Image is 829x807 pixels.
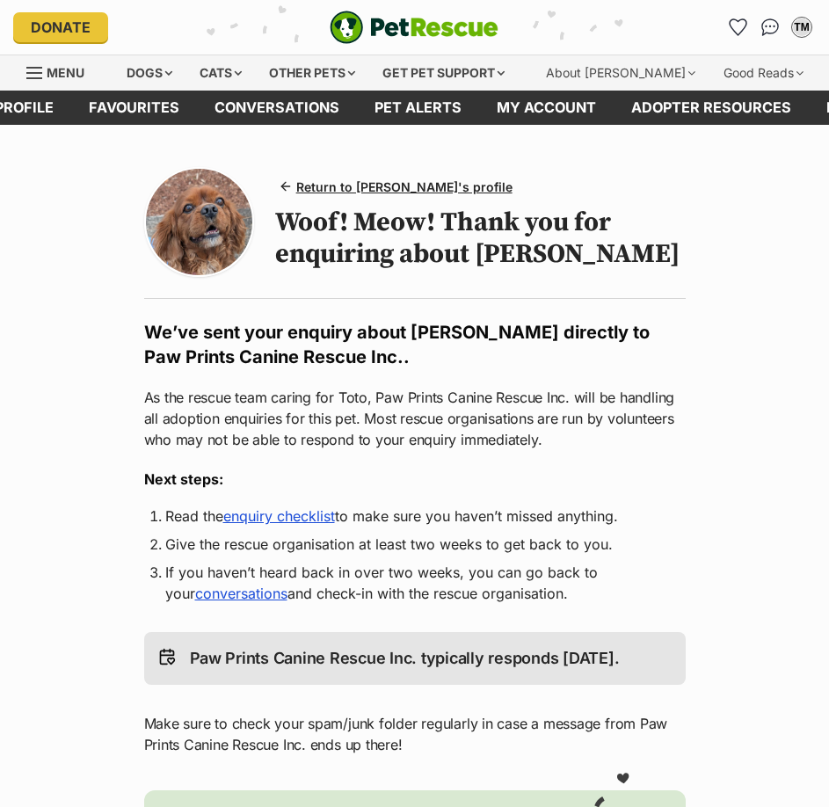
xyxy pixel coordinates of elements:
a: Donate [13,12,108,42]
a: PetRescue [330,11,498,44]
a: conversations [197,91,357,125]
a: Return to [PERSON_NAME]'s profile [275,174,520,200]
h3: Next steps: [144,469,686,490]
p: As the rescue team caring for Toto, Paw Prints Canine Rescue Inc. will be handling all adoption e... [144,387,686,450]
p: Make sure to check your spam/junk folder regularly in case a message from Paw Prints Canine Rescu... [144,713,686,755]
img: chat-41dd97257d64d25036548639549fe6c8038ab92f7586957e7f3b1b290dea8141.svg [761,18,780,36]
li: If you haven’t heard back in over two weeks, you can go back to your and check-in with the rescue... [165,562,665,604]
a: My account [479,91,614,125]
div: Cats [187,55,254,91]
li: Give the rescue organisation at least two weeks to get back to you. [165,534,665,555]
h2: We’ve sent your enquiry about [PERSON_NAME] directly to Paw Prints Canine Rescue Inc.. [144,320,686,369]
a: Favourites [724,13,753,41]
div: Get pet support [370,55,517,91]
a: conversations [195,585,287,602]
div: Other pets [257,55,367,91]
a: Adopter resources [614,91,809,125]
div: TM [793,18,811,36]
ul: Account quick links [724,13,816,41]
button: My account [788,13,816,41]
img: Photo of Toto [146,169,252,275]
div: About [PERSON_NAME] [534,55,708,91]
div: Good Reads [711,55,816,91]
span: Return to [PERSON_NAME]'s profile [296,178,513,196]
a: Conversations [756,13,784,41]
a: enquiry checklist [223,507,335,525]
p: Paw Prints Canine Rescue Inc. typically responds [DATE]. [190,646,620,671]
h1: Woof! Meow! Thank you for enquiring about [PERSON_NAME] [275,207,686,270]
li: Read the to make sure you haven’t missed anything. [165,505,665,527]
span: Menu [47,65,84,80]
img: logo-e224e6f780fb5917bec1dbf3a21bbac754714ae5b6737aabdf751b685950b380.svg [330,11,498,44]
a: Pet alerts [357,91,479,125]
a: Menu [26,55,97,87]
div: Dogs [114,55,185,91]
a: Favourites [71,91,197,125]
